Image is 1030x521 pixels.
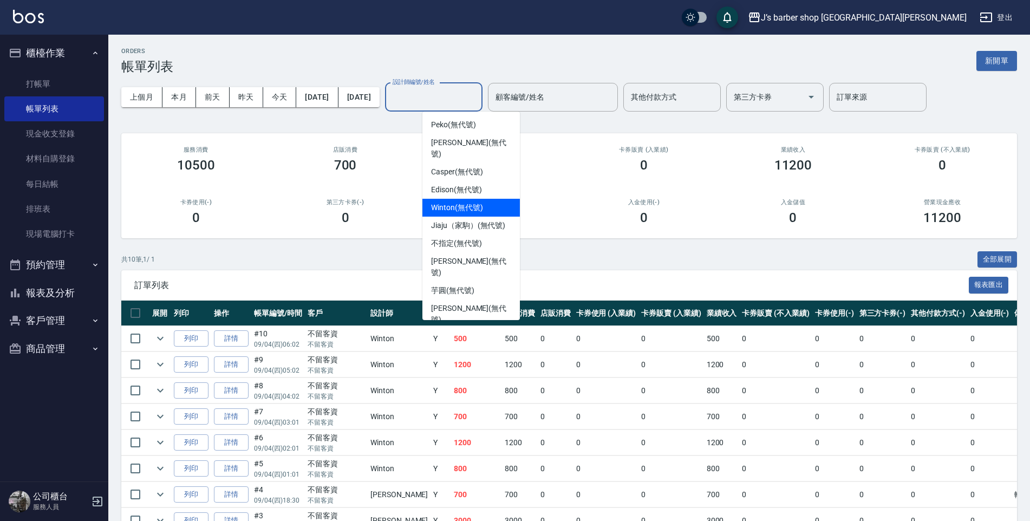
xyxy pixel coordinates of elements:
td: 0 [908,404,968,429]
td: 0 [812,352,857,377]
td: 0 [908,352,968,377]
button: 本月 [162,87,196,107]
h2: 卡券使用(-) [134,199,258,206]
img: Logo [13,10,44,23]
h3: 0 [640,158,648,173]
p: 不留客資 [308,470,365,479]
td: 0 [739,482,812,507]
span: [PERSON_NAME] (無代號) [431,137,511,160]
h2: 第三方卡券(-) [284,199,407,206]
td: 1200 [704,352,740,377]
td: 0 [638,404,704,429]
div: 不留客資 [308,458,365,470]
td: 0 [968,352,1012,377]
td: #9 [251,352,305,377]
td: Winton [368,404,431,429]
td: 700 [451,482,502,507]
th: 展開 [149,301,171,326]
td: 0 [908,430,968,455]
a: 新開單 [976,55,1017,66]
td: 0 [908,456,968,481]
td: 800 [451,378,502,403]
th: 卡券販賣 (不入業績) [739,301,812,326]
td: 0 [538,378,573,403]
button: 客戶管理 [4,307,104,335]
button: 上個月 [121,87,162,107]
label: 設計師編號/姓名 [393,78,435,86]
p: 不留客資 [308,340,365,349]
h2: 卡券販賣 (入業績) [582,146,706,153]
button: expand row [152,460,168,477]
button: 列印 [174,434,208,451]
td: 0 [739,430,812,455]
a: 詳情 [214,356,249,373]
td: 0 [739,404,812,429]
button: Open [803,88,820,106]
td: Winton [368,430,431,455]
button: 昨天 [230,87,263,107]
td: 0 [908,326,968,351]
td: 0 [538,430,573,455]
td: 700 [704,404,740,429]
td: 0 [908,482,968,507]
td: #4 [251,482,305,507]
td: 0 [573,404,639,429]
a: 報表匯出 [969,279,1009,290]
td: 0 [968,404,1012,429]
a: 帳單列表 [4,96,104,121]
td: 0 [908,378,968,403]
div: 不留客資 [308,406,365,418]
div: 不留客資 [308,380,365,392]
td: 0 [638,456,704,481]
td: 1200 [451,430,502,455]
img: Person [9,491,30,512]
a: 現場電腦打卡 [4,222,104,246]
td: 700 [502,482,538,507]
th: 設計師 [368,301,431,326]
td: 800 [502,378,538,403]
button: expand row [152,382,168,399]
a: 詳情 [214,434,249,451]
td: Y [431,430,451,455]
td: 0 [638,326,704,351]
td: #10 [251,326,305,351]
td: 0 [968,430,1012,455]
button: [DATE] [338,87,380,107]
button: save [716,6,738,28]
span: 芋圓 (無代號) [431,285,474,296]
td: Y [431,326,451,351]
div: 不留客資 [308,328,365,340]
button: 列印 [174,356,208,373]
span: Edison (無代號) [431,184,481,196]
td: 0 [812,326,857,351]
td: 800 [502,456,538,481]
td: 0 [857,456,909,481]
a: 詳情 [214,486,249,503]
th: 卡券販賣 (入業績) [638,301,704,326]
h2: 營業現金應收 [881,199,1004,206]
td: 0 [812,404,857,429]
span: [PERSON_NAME] (無代號) [431,256,511,278]
td: 1200 [451,352,502,377]
td: Y [431,352,451,377]
td: 0 [739,352,812,377]
td: 1200 [704,430,740,455]
td: 0 [573,482,639,507]
p: 不留客資 [308,496,365,505]
button: expand row [152,486,168,503]
td: 0 [573,352,639,377]
button: J’s barber shop [GEOGRAPHIC_DATA][PERSON_NAME] [744,6,971,29]
td: 0 [857,430,909,455]
h3: 700 [334,158,357,173]
td: Y [431,404,451,429]
p: 09/04 (四) 03:01 [254,418,302,427]
td: 0 [538,404,573,429]
p: 服務人員 [33,502,88,512]
td: 1200 [502,430,538,455]
td: 800 [704,456,740,481]
a: 每日結帳 [4,172,104,197]
td: 500 [704,326,740,351]
a: 詳情 [214,408,249,425]
button: 報表匯出 [969,277,1009,294]
button: 全部展開 [977,251,1018,268]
